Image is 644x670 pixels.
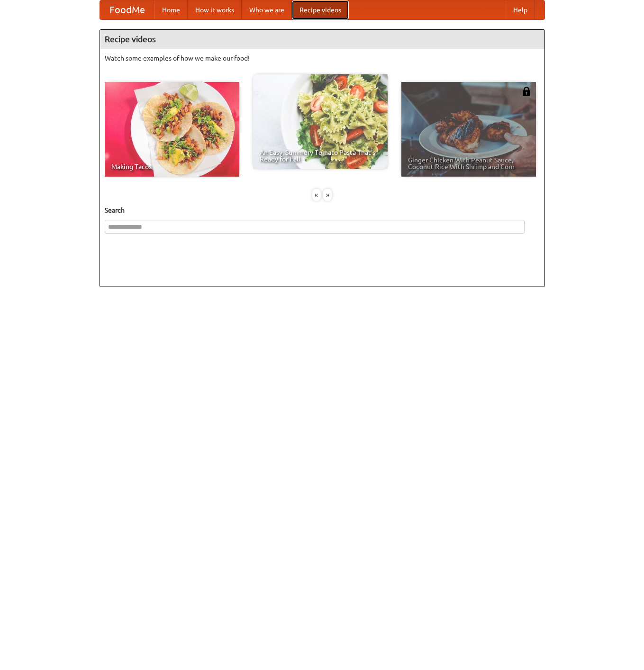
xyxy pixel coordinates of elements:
a: Home [154,0,188,19]
span: An Easy, Summery Tomato Pasta That's Ready for Fall [260,149,381,162]
div: « [312,189,321,201]
a: Help [506,0,535,19]
div: » [323,189,332,201]
a: Recipe videos [292,0,349,19]
img: 483408.png [522,87,531,96]
h4: Recipe videos [100,30,544,49]
a: Making Tacos [105,82,239,177]
h5: Search [105,205,540,215]
a: Who we are [242,0,292,19]
a: An Easy, Summery Tomato Pasta That's Ready for Fall [253,74,388,169]
a: How it works [188,0,242,19]
span: Making Tacos [111,163,233,170]
p: Watch some examples of how we make our food! [105,54,540,63]
a: FoodMe [100,0,154,19]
